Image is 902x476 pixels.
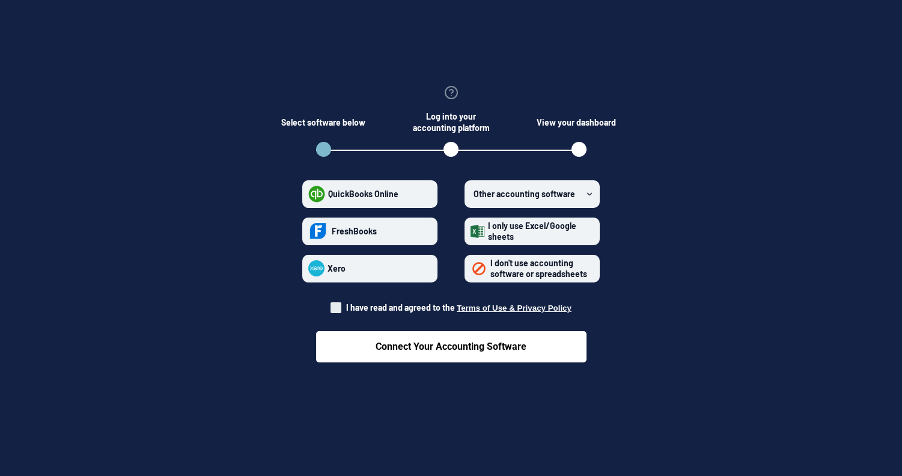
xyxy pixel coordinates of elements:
[409,110,493,134] div: Log into your accounting platform
[316,331,587,362] button: Connect Your Accounting Software
[571,142,587,157] button: open step 3
[474,189,575,199] span: Other accounting software
[444,85,459,100] svg: view accounting link security info
[301,142,602,161] ol: Steps Indicator
[444,85,459,102] button: view accounting link security info
[443,142,459,157] button: open step 2
[346,302,571,313] span: I have read and agreed to the
[471,260,487,277] img: none
[328,189,398,199] span: QuickBooks Online
[281,110,365,134] div: Select software below
[308,186,325,203] img: quickbooks-online
[490,258,587,279] span: I don't use accounting software or spreadsheets
[488,221,576,242] span: I only use Excel/Google sheets
[328,263,346,273] span: Xero
[457,304,571,313] button: I have read and agreed to the
[537,110,621,134] div: View your dashboard
[308,219,329,243] img: freshbooks
[316,142,331,157] button: open step 1
[308,260,325,276] img: xero
[332,226,377,236] span: FreshBooks
[471,225,485,238] img: excel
